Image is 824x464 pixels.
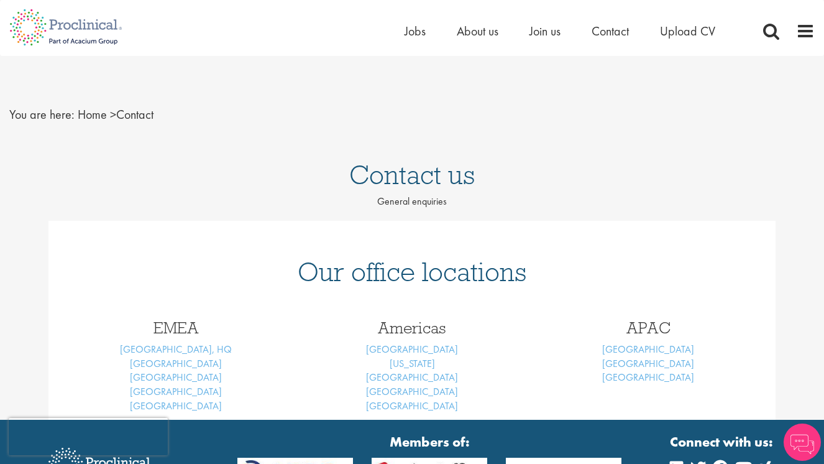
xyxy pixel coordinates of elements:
span: You are here: [9,106,75,123]
a: [GEOGRAPHIC_DATA], HQ [120,343,232,356]
a: [GEOGRAPHIC_DATA] [130,385,222,398]
a: [GEOGRAPHIC_DATA] [602,357,694,370]
a: About us [457,23,498,39]
h1: Our office locations [67,258,757,285]
span: > [110,106,116,123]
img: Chatbot [784,424,821,461]
a: [GEOGRAPHIC_DATA] [366,371,458,384]
a: [US_STATE] [390,357,435,370]
a: Join us [529,23,561,39]
iframe: reCAPTCHA [9,418,168,455]
a: [GEOGRAPHIC_DATA] [130,399,222,412]
strong: Members of: [237,432,621,452]
a: Upload CV [660,23,715,39]
strong: Connect with us: [670,432,776,452]
h3: EMEA [67,320,285,336]
a: [GEOGRAPHIC_DATA] [602,343,694,356]
a: [GEOGRAPHIC_DATA] [602,371,694,384]
a: Contact [592,23,629,39]
span: Contact [78,106,153,123]
a: [GEOGRAPHIC_DATA] [366,385,458,398]
a: [GEOGRAPHIC_DATA] [130,357,222,370]
a: [GEOGRAPHIC_DATA] [366,399,458,412]
a: Jobs [405,23,426,39]
h3: APAC [539,320,757,336]
a: [GEOGRAPHIC_DATA] [366,343,458,356]
h3: Americas [303,320,521,336]
a: breadcrumb link to Home [78,106,107,123]
a: [GEOGRAPHIC_DATA] [130,371,222,384]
